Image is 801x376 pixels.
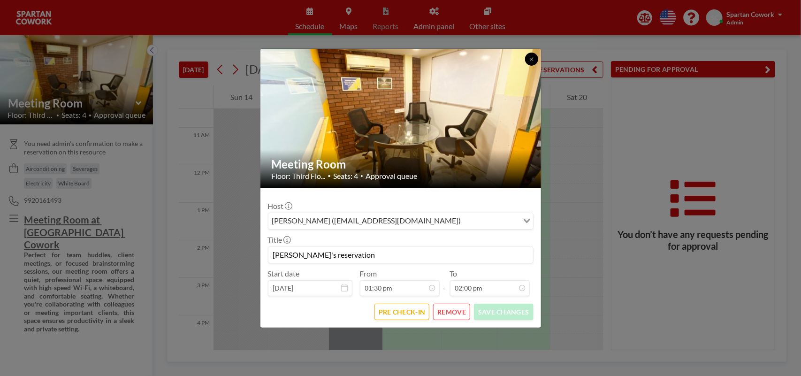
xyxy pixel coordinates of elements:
label: Title [268,235,290,245]
span: • [361,173,364,179]
div: Search for option [268,213,533,229]
span: Floor: Third Flo... [272,171,326,181]
label: Host [268,201,291,211]
span: • [328,172,331,179]
span: Approval queue [366,171,418,181]
span: [PERSON_NAME] ([EMAIL_ADDRESS][DOMAIN_NAME]) [270,215,463,227]
button: SAVE CHANGES [474,304,533,320]
span: Seats: 4 [334,171,359,181]
label: From [360,269,377,278]
h2: Meeting Room [272,157,531,171]
span: - [443,272,446,293]
label: To [450,269,458,278]
button: PRE CHECK-IN [374,304,429,320]
input: (No title) [268,247,533,263]
input: Search for option [464,215,518,227]
img: 537.jpg [260,13,542,224]
label: Start date [268,269,300,278]
button: REMOVE [433,304,470,320]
